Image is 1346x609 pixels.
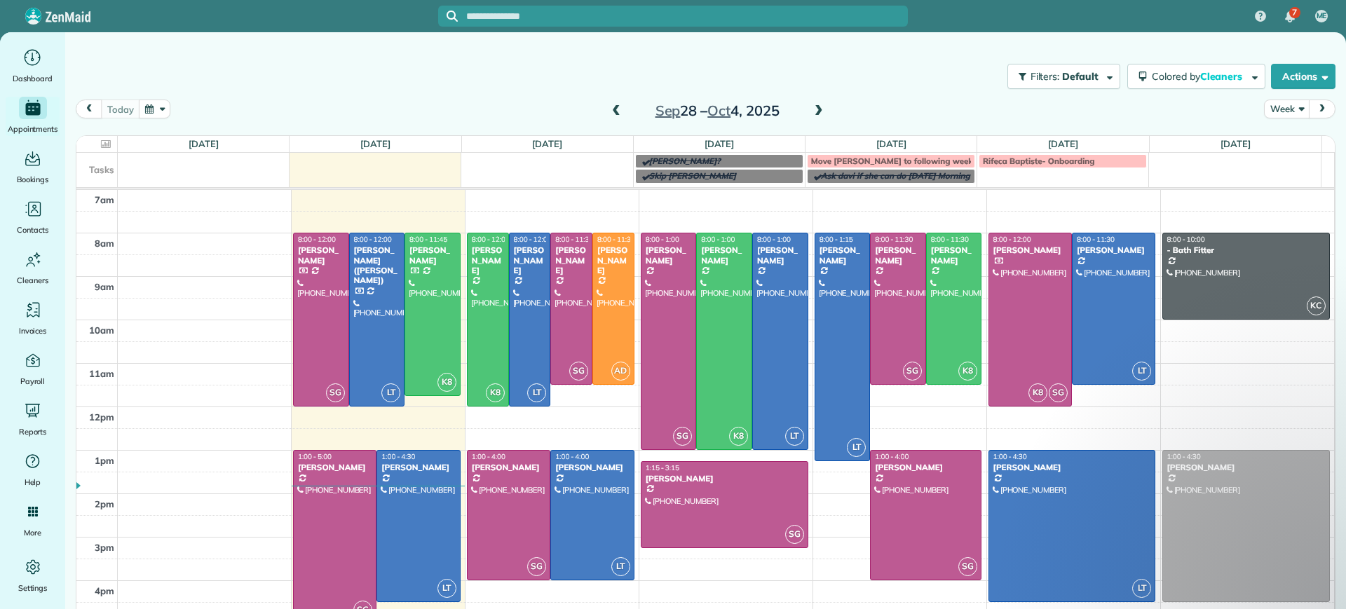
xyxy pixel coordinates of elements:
[89,411,114,423] span: 12pm
[95,194,114,205] span: 7am
[1077,235,1115,244] span: 8:00 - 11:30
[707,102,730,119] span: Oct
[1000,64,1120,89] a: Filters: Default
[555,235,593,244] span: 8:00 - 11:30
[875,452,909,461] span: 1:00 - 4:00
[597,245,630,275] div: [PERSON_NAME]
[95,455,114,466] span: 1pm
[6,248,60,287] a: Cleaners
[611,557,630,576] span: LT
[6,97,60,136] a: Appointments
[360,138,390,149] a: [DATE]
[1167,245,1326,255] div: - Bath Fitter
[437,373,456,392] span: K8
[354,235,392,244] span: 8:00 - 12:00
[101,100,140,118] button: today
[472,452,505,461] span: 1:00 - 4:00
[1007,64,1120,89] button: Filters: Default
[646,463,679,472] span: 1:15 - 3:15
[6,147,60,186] a: Bookings
[1221,138,1251,149] a: [DATE]
[820,235,853,244] span: 8:00 - 1:15
[437,579,456,598] span: LT
[645,245,693,266] div: [PERSON_NAME]
[1271,64,1335,89] button: Actions
[438,11,458,22] button: Focus search
[1062,70,1099,83] span: Default
[95,542,114,553] span: 3pm
[25,475,41,489] span: Help
[993,463,1152,472] div: [PERSON_NAME]
[611,362,630,381] span: AD
[6,450,60,489] a: Help
[6,556,60,595] a: Settings
[1132,579,1151,598] span: LT
[931,235,969,244] span: 8:00 - 11:30
[1309,100,1335,118] button: next
[486,383,505,402] span: K8
[569,362,588,381] span: SG
[875,235,913,244] span: 8:00 - 11:30
[649,156,721,166] span: [PERSON_NAME]?
[514,235,552,244] span: 8:00 - 12:00
[958,362,977,381] span: K8
[847,438,866,457] span: LT
[903,362,922,381] span: SG
[1167,235,1205,244] span: 8:00 - 10:00
[930,245,978,266] div: [PERSON_NAME]
[555,452,589,461] span: 1:00 - 4:00
[555,463,630,472] div: [PERSON_NAME]
[757,235,791,244] span: 8:00 - 1:00
[1298,561,1332,595] iframe: Intercom live chat
[89,368,114,379] span: 11am
[297,463,372,472] div: [PERSON_NAME]
[95,238,114,249] span: 8am
[76,100,102,118] button: prev
[381,383,400,402] span: LT
[958,557,977,576] span: SG
[673,427,692,446] span: SG
[298,452,332,461] span: 1:00 - 5:00
[555,245,588,275] div: [PERSON_NAME]
[381,463,456,472] div: [PERSON_NAME]
[17,172,49,186] span: Bookings
[597,235,635,244] span: 8:00 - 11:30
[6,349,60,388] a: Payroll
[513,245,547,275] div: [PERSON_NAME]
[471,463,546,472] div: [PERSON_NAME]
[785,427,804,446] span: LT
[447,11,458,22] svg: Focus search
[819,245,866,266] div: [PERSON_NAME]
[821,170,970,181] span: Ask davi if she can do [DATE] Morning
[756,245,804,266] div: [PERSON_NAME]
[24,526,41,540] span: More
[13,71,53,85] span: Dashboard
[1317,11,1327,22] span: ME
[6,46,60,85] a: Dashboard
[993,235,1031,244] span: 8:00 - 12:00
[527,383,546,402] span: LT
[409,235,447,244] span: 8:00 - 11:45
[811,156,973,166] span: Move [PERSON_NAME] to following week
[532,138,562,149] a: [DATE]
[6,399,60,439] a: Reports
[298,235,336,244] span: 8:00 - 12:00
[6,299,60,338] a: Invoices
[993,452,1027,461] span: 1:00 - 4:30
[729,427,748,446] span: K8
[701,235,735,244] span: 8:00 - 1:00
[1076,245,1151,255] div: [PERSON_NAME]
[1028,383,1047,402] span: K8
[785,525,804,544] span: SG
[18,581,48,595] span: Settings
[1264,100,1310,118] button: Week
[1275,1,1305,32] div: 7 unread notifications
[19,324,47,338] span: Invoices
[705,138,735,149] a: [DATE]
[700,245,748,266] div: [PERSON_NAME]
[6,198,60,237] a: Contacts
[95,281,114,292] span: 9am
[1200,70,1245,83] span: Cleaners
[646,235,679,244] span: 8:00 - 1:00
[874,463,977,472] div: [PERSON_NAME]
